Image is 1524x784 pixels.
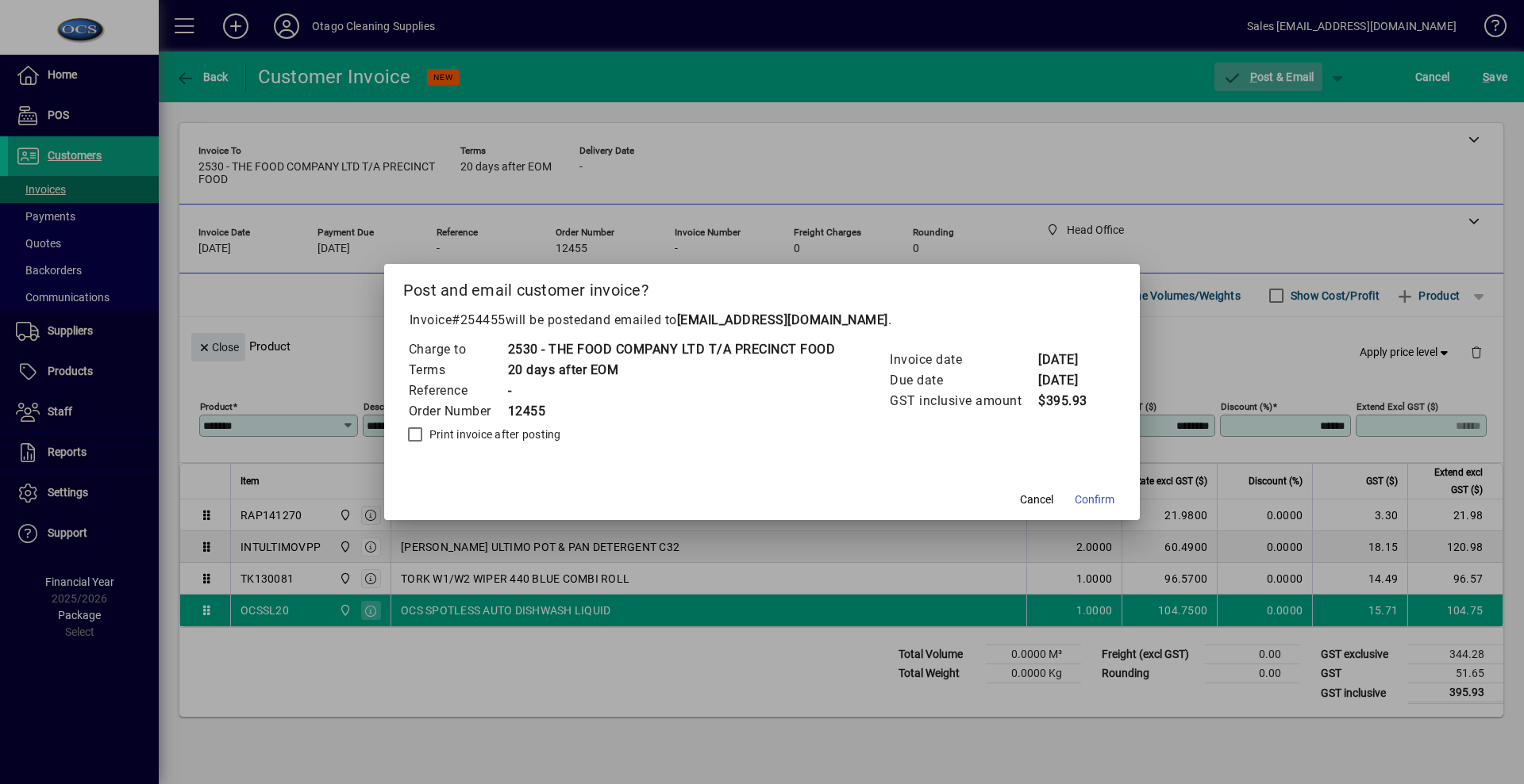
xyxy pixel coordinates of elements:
td: - [507,381,836,401]
td: 20 days after EOM [507,360,836,381]
button: Cancel [1011,485,1062,514]
td: 12455 [507,401,836,422]
td: [DATE] [1037,350,1101,370]
td: Invoice date [889,350,1037,370]
td: $395.93 [1037,391,1101,411]
td: Charge to [408,339,507,360]
td: [DATE] [1037,370,1101,391]
span: and emailed to [588,312,888,327]
td: Order Number [408,401,507,422]
td: Terms [408,360,507,381]
td: 2530 - THE FOOD COMPANY LTD T/A PRECINCT FOOD [507,339,836,360]
h2: Post and email customer invoice? [384,264,1141,310]
span: Cancel [1020,491,1053,508]
td: GST inclusive amount [889,391,1037,411]
span: #254455 [452,312,506,327]
td: Due date [889,370,1037,391]
label: Print invoice after posting [426,426,561,442]
p: Invoice will be posted . [403,311,1122,330]
td: Reference [408,381,507,401]
button: Confirm [1068,485,1121,514]
b: [EMAIL_ADDRESS][DOMAIN_NAME] [677,312,888,327]
span: Confirm [1075,491,1114,508]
